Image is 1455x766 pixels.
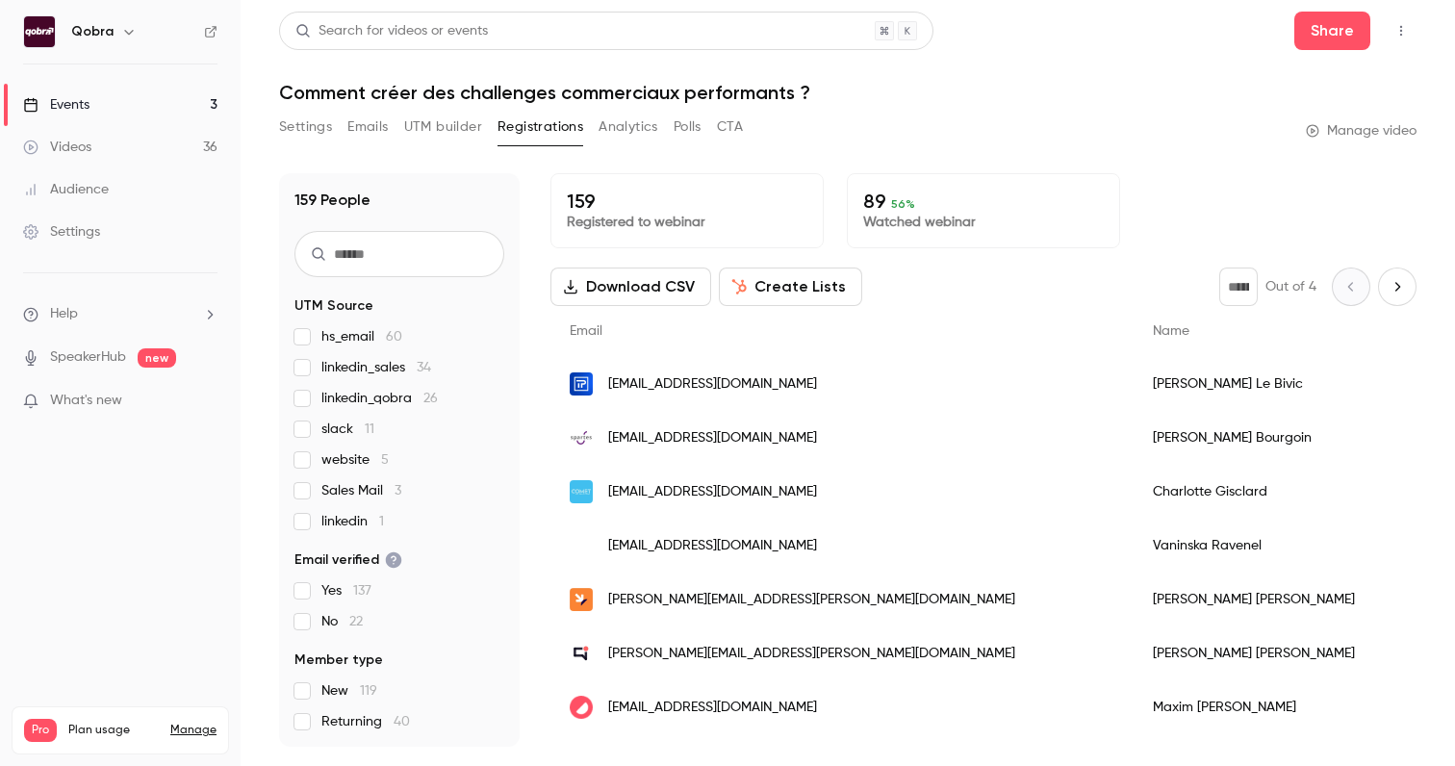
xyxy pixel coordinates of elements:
[599,112,658,142] button: Analytics
[321,712,410,731] span: Returning
[294,189,370,212] h1: 159 People
[719,268,862,306] button: Create Lists
[674,112,702,142] button: Polls
[294,550,402,570] span: Email verified
[68,723,159,738] span: Plan usage
[379,515,384,528] span: 1
[1378,268,1417,306] button: Next page
[417,361,431,374] span: 34
[386,330,402,344] span: 60
[138,348,176,368] span: new
[23,222,100,242] div: Settings
[321,512,384,531] span: linkedin
[50,347,126,368] a: SpeakerHub
[891,197,915,211] span: 56 %
[23,304,217,324] li: help-dropdown-opener
[567,190,807,213] p: 159
[1265,277,1316,296] p: Out of 4
[570,536,593,556] img: mamaslow.com
[863,213,1104,232] p: Watched webinar
[321,481,401,500] span: Sales Mail
[608,482,817,502] span: [EMAIL_ADDRESS][DOMAIN_NAME]
[365,422,374,436] span: 11
[71,22,114,41] h6: Qobra
[294,651,383,670] span: Member type
[395,484,401,498] span: 3
[863,190,1104,213] p: 89
[321,358,431,377] span: linkedin_sales
[570,426,593,449] img: spartes.fr
[570,324,602,338] span: Email
[550,268,711,306] button: Download CSV
[321,581,371,600] span: Yes
[570,480,593,503] img: comet.team
[50,304,78,324] span: Help
[279,112,332,142] button: Settings
[321,612,363,631] span: No
[294,296,373,316] span: UTM Source
[321,681,377,701] span: New
[194,393,217,410] iframe: Noticeable Trigger
[570,696,593,719] img: getcontrast.io
[349,615,363,628] span: 22
[1294,12,1370,50] button: Share
[360,684,377,698] span: 119
[608,698,817,718] span: [EMAIL_ADDRESS][DOMAIN_NAME]
[404,112,482,142] button: UTM builder
[608,590,1015,610] span: [PERSON_NAME][EMAIL_ADDRESS][PERSON_NAME][DOMAIN_NAME]
[567,213,807,232] p: Registered to webinar
[321,327,402,346] span: hs_email
[423,392,438,405] span: 26
[717,112,743,142] button: CTA
[394,715,410,728] span: 40
[608,536,817,556] span: [EMAIL_ADDRESS][DOMAIN_NAME]
[570,642,593,665] img: talkspirit.com
[1153,324,1189,338] span: Name
[1306,121,1417,140] a: Manage video
[608,644,1015,664] span: [PERSON_NAME][EMAIL_ADDRESS][PERSON_NAME][DOMAIN_NAME]
[321,389,438,408] span: linkedin_qobra
[570,588,593,611] img: sami.eco
[570,372,593,396] img: trustpair.com
[24,16,55,47] img: Qobra
[170,723,217,738] a: Manage
[24,719,57,742] span: Pro
[347,112,388,142] button: Emails
[279,81,1417,104] h1: Comment créer des challenges commerciaux performants ?
[295,21,488,41] div: Search for videos or events
[50,391,122,411] span: What's new
[321,450,389,470] span: website
[608,374,817,395] span: [EMAIL_ADDRESS][DOMAIN_NAME]
[23,138,91,157] div: Videos
[498,112,583,142] button: Registrations
[23,180,109,199] div: Audience
[381,453,389,467] span: 5
[23,95,89,115] div: Events
[321,420,374,439] span: slack
[353,584,371,598] span: 137
[608,428,817,448] span: [EMAIL_ADDRESS][DOMAIN_NAME]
